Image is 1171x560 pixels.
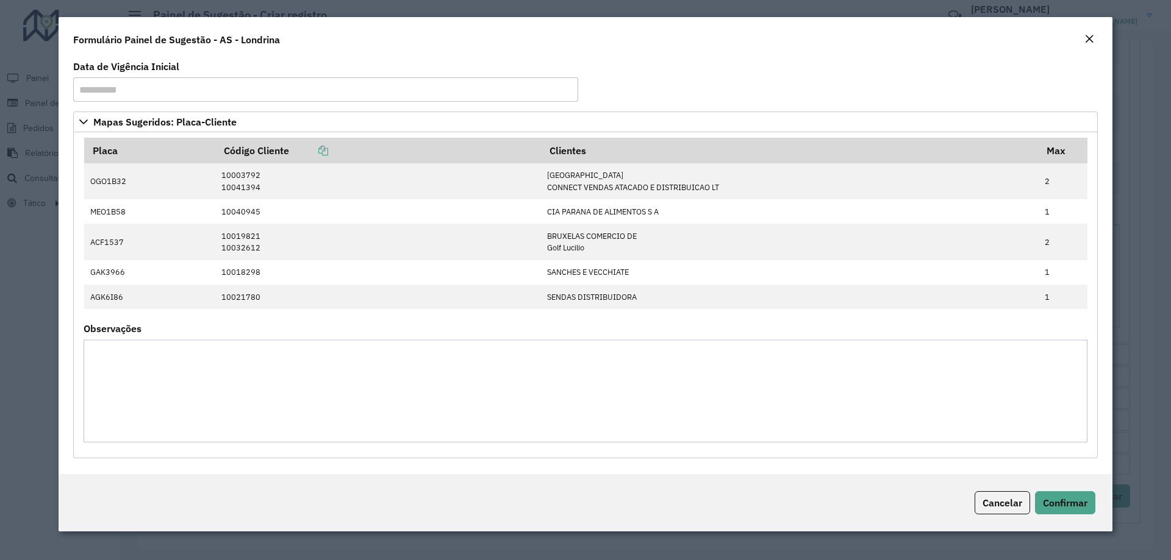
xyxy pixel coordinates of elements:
button: Close [1081,32,1098,48]
td: SENDAS DISTRIBUIDORA [541,285,1039,309]
button: Confirmar [1035,491,1095,514]
td: 2 [1039,224,1087,260]
button: Cancelar [975,491,1030,514]
td: 1 [1039,199,1087,224]
td: GAK3966 [84,260,215,285]
td: 1 [1039,285,1087,309]
td: OGO1B32 [84,163,215,199]
td: 10019821 10032612 [215,224,541,260]
td: 10003792 10041394 [215,163,541,199]
th: Max [1039,138,1087,163]
label: Observações [84,321,141,336]
td: 1 [1039,260,1087,285]
td: BRUXELAS COMERCIO DE Golf Lucilio [541,224,1039,260]
span: Cancelar [983,497,1022,509]
h4: Formulário Painel de Sugestão - AS - Londrina [73,32,280,47]
th: Código Cliente [215,138,541,163]
td: 2 [1039,163,1087,199]
span: Confirmar [1043,497,1087,509]
th: Placa [84,138,215,163]
td: 10040945 [215,199,541,224]
td: AGK6I86 [84,285,215,309]
span: Mapas Sugeridos: Placa-Cliente [93,117,237,127]
td: MEO1B58 [84,199,215,224]
div: Mapas Sugeridos: Placa-Cliente [73,132,1098,458]
td: 10021780 [215,285,541,309]
td: CIA PARANA DE ALIMENTOS S A [541,199,1039,224]
td: SANCHES E VECCHIATE [541,260,1039,285]
td: ACF1537 [84,224,215,260]
label: Data de Vigência Inicial [73,59,179,74]
a: Mapas Sugeridos: Placa-Cliente [73,112,1098,132]
a: Copiar [289,144,328,157]
th: Clientes [541,138,1039,163]
td: [GEOGRAPHIC_DATA] CONNECT VENDAS ATACADO E DISTRIBUICAO LT [541,163,1039,199]
em: Fechar [1084,34,1094,44]
td: 10018298 [215,260,541,285]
